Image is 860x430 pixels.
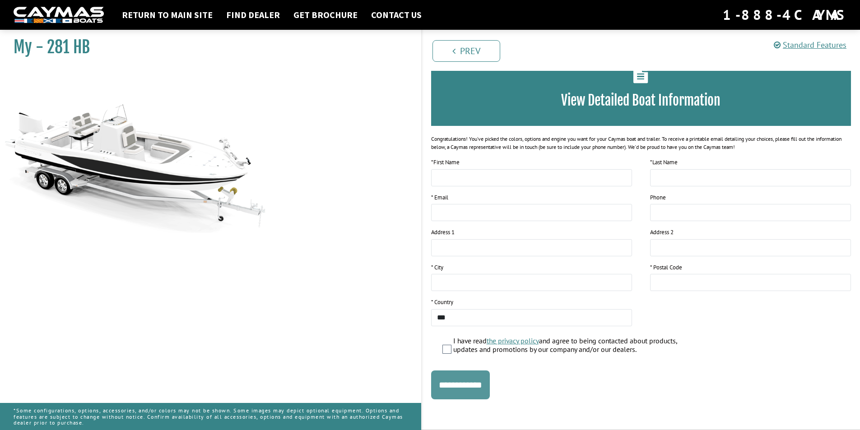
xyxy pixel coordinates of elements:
[431,135,851,151] div: Congratulations! You’ve picked the colors, options and engine you want for your Caymas boat and t...
[650,193,666,202] label: Phone
[431,298,453,307] label: * Country
[367,9,426,21] a: Contact Us
[117,9,217,21] a: Return to main site
[445,92,838,109] h3: View Detailed Boat Information
[650,228,674,237] label: Address 2
[723,5,846,25] div: 1-888-4CAYMAS
[650,158,678,167] label: Last Name
[432,40,500,62] a: Prev
[222,9,284,21] a: Find Dealer
[14,403,408,430] p: *Some configurations, options, accessories, and/or colors may not be shown. Some images may depic...
[650,263,682,272] label: * Postal Code
[14,37,399,57] h1: My - 281 HB
[431,263,443,272] label: * City
[289,9,362,21] a: Get Brochure
[14,7,104,23] img: white-logo-c9c8dbefe5ff5ceceb0f0178aa75bf4bb51f6bca0971e226c86eb53dfe498488.png
[453,337,698,356] label: I have read and agree to being contacted about products, updates and promotions by our company an...
[431,193,448,202] label: * Email
[774,40,846,50] a: Standard Features
[487,336,539,345] a: the privacy policy
[431,158,460,167] label: First Name
[431,228,455,237] label: Address 1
